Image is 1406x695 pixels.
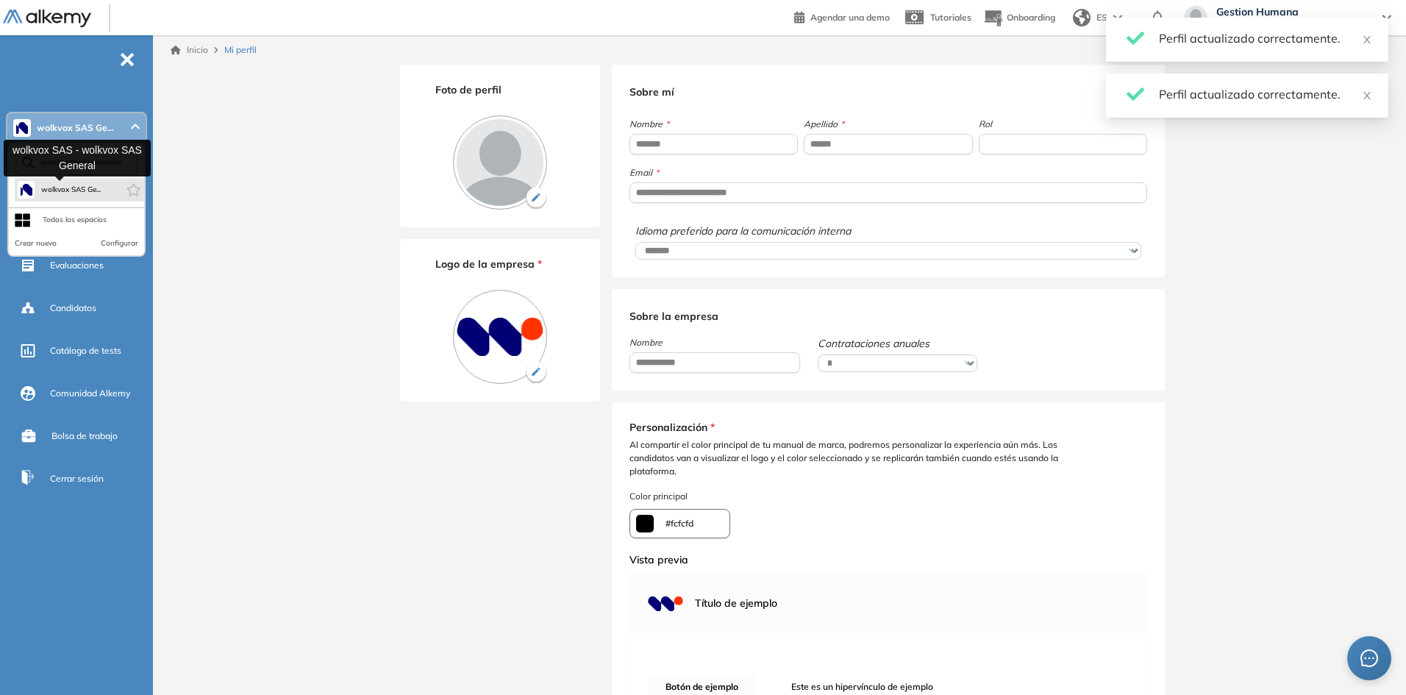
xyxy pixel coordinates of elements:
[979,118,1147,131] span: Rol
[51,430,118,443] span: Bolsa de trabajo
[629,118,798,131] span: Nombre
[224,43,257,57] span: Mi perfil
[1113,15,1122,21] img: arrow
[629,438,1112,478] span: Al compartir el color principal de tu manual de marca, podremos personalizar la experiencia aún m...
[635,224,1147,239] span: Idioma preferido para la comunicación interna
[794,7,890,25] a: Agendar una demo
[648,586,683,621] img: PROFILE_MENU_LOGO_USER
[810,12,890,23] span: Agendar una demo
[791,680,933,694] span: Este es un hipervínculo de ejemplo
[1216,6,1368,18] span: Gestion Humana
[804,118,972,131] span: Apellido
[1007,12,1055,23] span: Onboarding
[629,298,718,323] span: Sobre la empresa
[453,290,547,384] img: PROFILE_MENU_LOGO_COMPANY
[525,188,547,210] img: Ícono de lapiz de edición
[525,362,547,384] img: Ícono de lapiz de edición
[50,472,104,485] span: Cerrar sesión
[629,336,800,349] span: Nombre
[435,82,502,98] span: Foto de perfil
[629,74,674,99] span: Sobre mí
[4,140,151,177] div: wolkvox SAS - wolkvox SAS General
[1073,9,1091,26] img: world
[37,122,114,134] span: wolkvox SAS Ge...
[171,43,208,57] a: Inicio
[629,490,1147,503] span: Color principal
[15,238,57,249] button: Crear nuevo
[629,166,1147,179] span: Email
[50,259,104,272] span: Evaluaciones
[1159,29,1371,47] div: Perfil actualizado correctamente.
[43,214,107,226] div: Todos los espacios
[1362,90,1372,101] span: close
[50,387,130,400] span: Comunidad Alkemy
[40,184,101,196] span: wolkvox SAS Ge...
[1360,649,1378,667] span: message
[629,553,688,566] span: Vista previa
[665,517,693,530] span: #fcfcfd
[1159,85,1371,103] div: Perfil actualizado correctamente.
[1362,35,1372,45] span: close
[930,12,971,23] span: Tutoriales
[50,344,121,357] span: Catálogo de tests
[1096,11,1107,24] span: ES
[983,2,1055,34] button: Onboarding
[629,420,707,435] span: Personalización
[3,10,91,28] img: Logo
[818,336,982,352] span: Contrataciones anuales
[101,238,138,249] button: Configurar
[695,596,777,610] span: Título de ejemplo
[16,122,28,134] img: https://assets.alkemy.org/workspaces/1394/c9baeb50-dbbd-46c2-a7b2-c74a16be862c.png
[50,302,96,315] span: Candidatos
[435,257,535,272] span: Logo de la empresa
[21,184,32,196] img: https://assets.alkemy.org/workspaces/1394/c9baeb50-dbbd-46c2-a7b2-c74a16be862c.png
[453,115,547,210] img: PROFILE_MENU_LOGO_USER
